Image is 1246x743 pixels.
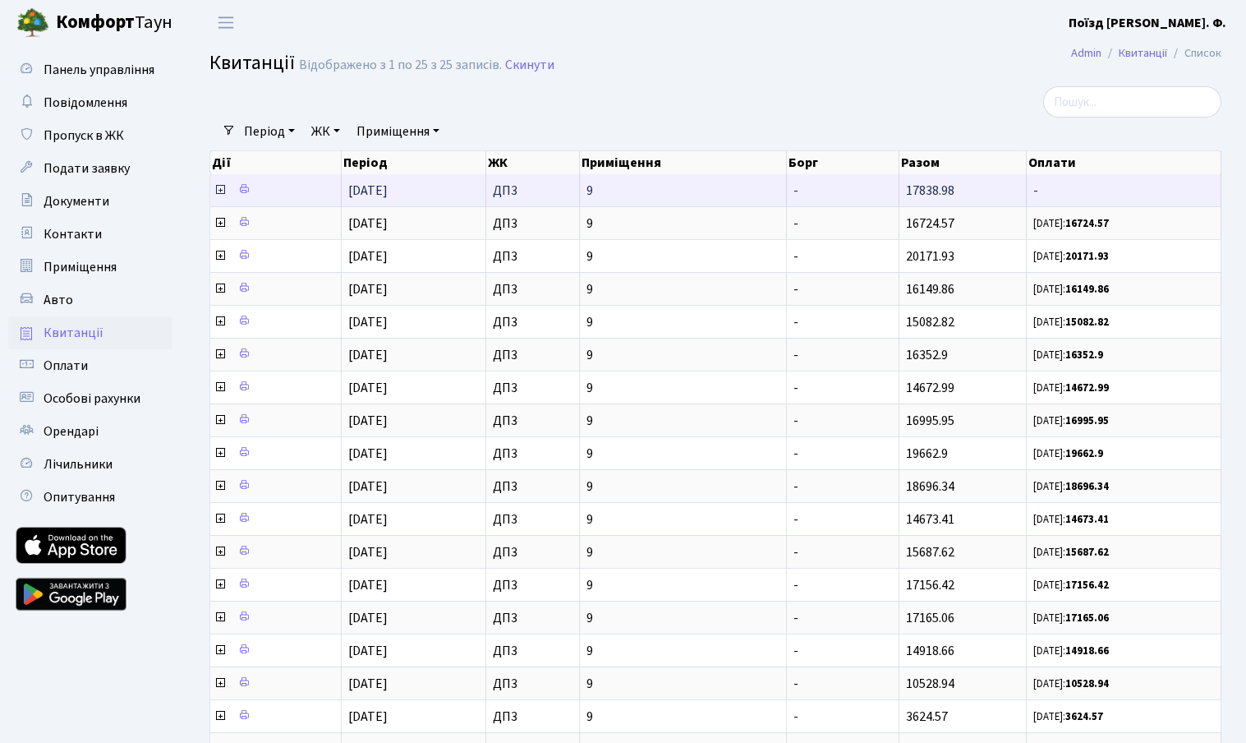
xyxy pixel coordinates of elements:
[906,708,948,726] span: 3624.57
[8,481,172,514] a: Опитування
[1046,36,1246,71] nav: breadcrumb
[348,215,388,233] span: [DATE]
[1033,676,1109,691] small: [DATE]:
[44,127,124,145] span: Пропуск в ЖК
[1033,644,1109,658] small: [DATE]:
[1033,348,1103,362] small: [DATE]:
[906,412,954,430] span: 16995.95
[44,324,103,342] span: Квитанції
[350,118,446,145] a: Приміщення
[1033,709,1103,724] small: [DATE]:
[586,184,779,197] span: 9
[793,576,798,594] span: -
[8,382,172,415] a: Особові рахунки
[305,118,347,145] a: ЖК
[586,283,779,296] span: 9
[348,445,388,463] span: [DATE]
[1065,446,1103,461] b: 19662.9
[1065,381,1109,395] b: 14672.99
[44,258,117,276] span: Приміщення
[210,151,342,174] th: Дії
[793,609,798,627] span: -
[793,445,798,463] span: -
[8,185,172,218] a: Документи
[493,348,572,362] span: ДП3
[299,58,502,73] div: Відображено з 1 по 25 з 25 записів.
[906,215,954,233] span: 16724.57
[787,151,899,174] th: Борг
[44,159,130,178] span: Подати заявку
[8,316,172,349] a: Квитанції
[793,182,798,200] span: -
[1071,44,1101,62] a: Admin
[1065,479,1109,494] b: 18696.34
[205,9,246,36] button: Переключити навігацію
[793,510,798,528] span: -
[493,414,572,427] span: ДП3
[793,478,798,496] span: -
[1065,644,1109,658] b: 14918.66
[1065,709,1103,724] b: 3624.57
[793,247,798,265] span: -
[348,313,388,331] span: [DATE]
[906,478,954,496] span: 18696.34
[1065,216,1109,231] b: 16724.57
[493,447,572,460] span: ДП3
[44,357,88,375] span: Оплати
[342,151,487,174] th: Період
[44,61,154,79] span: Панель управління
[1033,479,1109,494] small: [DATE]:
[1065,545,1109,560] b: 15687.62
[348,675,388,693] span: [DATE]
[8,415,172,448] a: Орендарі
[493,381,572,395] span: ДП3
[1065,348,1103,362] b: 16352.9
[493,316,572,329] span: ДП3
[493,644,572,658] span: ДП3
[906,675,954,693] span: 10528.94
[1065,578,1109,593] b: 17156.42
[793,675,798,693] span: -
[8,218,172,251] a: Контакти
[793,346,798,364] span: -
[1065,282,1109,297] b: 16149.86
[1065,315,1109,330] b: 15082.82
[348,247,388,265] span: [DATE]
[586,611,779,625] span: 9
[586,447,779,460] span: 9
[906,543,954,561] span: 15687.62
[493,283,572,296] span: ДП3
[586,677,779,690] span: 9
[906,280,954,298] span: 16149.86
[1033,611,1109,625] small: [DATE]:
[237,118,301,145] a: Період
[44,291,73,309] span: Авто
[44,488,115,506] span: Опитування
[348,576,388,594] span: [DATE]
[348,510,388,528] span: [DATE]
[1167,44,1221,62] li: Список
[56,9,172,37] span: Таун
[906,313,954,331] span: 15082.82
[348,708,388,726] span: [DATE]
[793,313,798,331] span: -
[8,284,172,316] a: Авто
[906,510,954,528] span: 14673.41
[8,152,172,185] a: Подати заявку
[348,182,388,200] span: [DATE]
[348,609,388,627] span: [DATE]
[8,86,172,119] a: Повідомлення
[44,422,99,441] span: Орендарі
[1065,611,1109,625] b: 17165.06
[793,215,798,233] span: -
[586,348,779,362] span: 9
[793,379,798,397] span: -
[493,184,572,197] span: ДП3
[493,579,572,592] span: ДП3
[1033,184,1214,197] span: -
[348,379,388,397] span: [DATE]
[1043,86,1221,118] input: Пошук...
[1033,381,1109,395] small: [DATE]:
[16,7,49,39] img: logo.png
[8,53,172,86] a: Панель управління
